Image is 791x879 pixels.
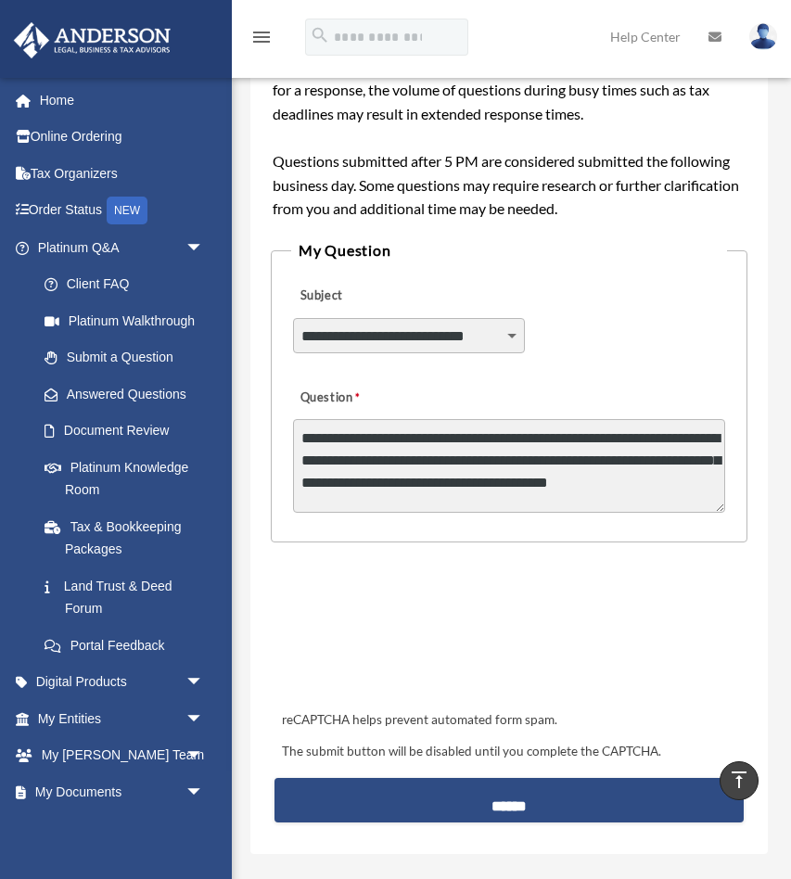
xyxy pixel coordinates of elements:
div: reCAPTCHA helps prevent automated form spam. [274,709,743,732]
a: Platinum Q&Aarrow_drop_down [13,229,232,266]
img: User Pic [749,23,777,50]
a: Client FAQ [26,266,232,303]
i: menu [250,26,273,48]
a: Online Learningarrow_drop_down [13,810,232,847]
i: vertical_align_top [728,769,750,791]
span: arrow_drop_down [185,773,223,811]
span: arrow_drop_down [185,810,223,848]
a: Portal Feedback [26,627,232,664]
a: Answered Questions [26,376,232,413]
img: Anderson Advisors Platinum Portal [8,22,176,58]
a: Home [13,82,232,119]
a: Document Review [26,413,232,450]
label: Question [293,385,437,411]
i: search [310,25,330,45]
a: Submit a Question [26,339,223,376]
span: arrow_drop_down [185,737,223,775]
a: menu [250,32,273,48]
a: Tax & Bookkeeping Packages [26,508,232,567]
a: My Documentsarrow_drop_down [13,773,232,810]
label: Subject [293,284,469,310]
div: The submit button will be disabled until you complete the CAPTCHA. [274,741,743,763]
a: vertical_align_top [720,761,759,800]
a: Online Ordering [13,119,232,156]
a: Tax Organizers [13,155,232,192]
span: arrow_drop_down [185,664,223,702]
legend: My Question [291,237,727,263]
iframe: reCAPTCHA [276,600,558,672]
a: Platinum Knowledge Room [26,449,232,508]
a: My Entitiesarrow_drop_down [13,700,232,737]
a: Platinum Walkthrough [26,302,232,339]
span: arrow_drop_down [185,700,223,738]
a: Land Trust & Deed Forum [26,567,232,627]
a: Digital Productsarrow_drop_down [13,664,232,701]
a: My [PERSON_NAME] Teamarrow_drop_down [13,737,232,774]
span: arrow_drop_down [185,229,223,267]
div: NEW [107,197,147,224]
a: Order StatusNEW [13,192,232,230]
